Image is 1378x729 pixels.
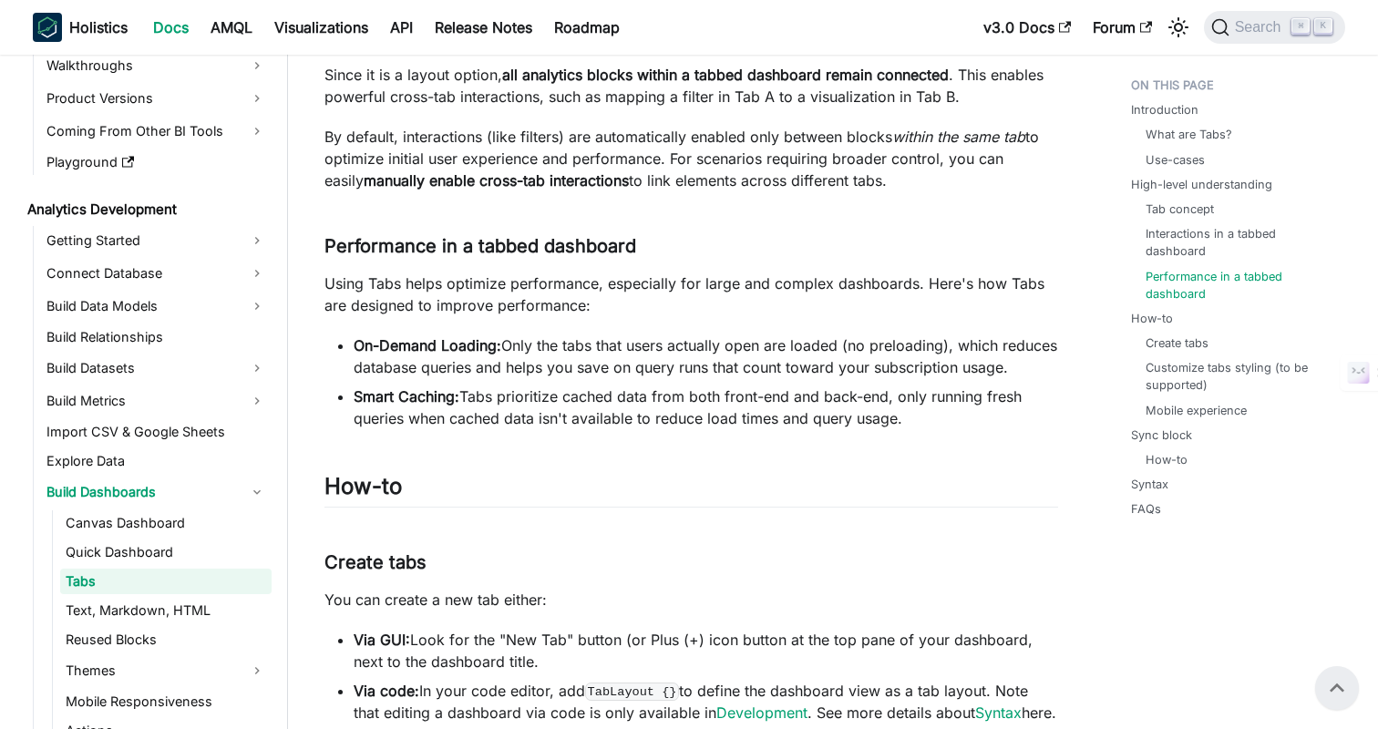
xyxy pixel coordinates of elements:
[41,226,272,255] a: Getting Started
[1146,451,1188,468] a: How-to
[142,13,200,42] a: Docs
[41,51,272,80] a: Walkthroughs
[543,13,631,42] a: Roadmap
[324,473,1058,508] h2: How-to
[60,510,272,536] a: Canvas Dashboard
[1146,334,1208,352] a: Create tabs
[324,235,1058,258] h3: Performance in a tabbed dashboard
[1164,13,1193,42] button: Switch between dark and light mode (currently light mode)
[60,539,272,565] a: Quick Dashboard
[60,656,272,685] a: Themes
[354,385,1058,429] li: Tabs prioritize cached data from both front-end and back-end, only running fresh queries when cac...
[324,589,1058,611] p: You can create a new tab either:
[1146,402,1247,419] a: Mobile experience
[1146,200,1214,218] a: Tab concept
[41,419,272,445] a: Import CSV & Google Sheets
[354,682,419,700] strong: Via code:
[41,117,272,146] a: Coming From Other BI Tools
[424,13,543,42] a: Release Notes
[892,128,1025,146] em: within the same tab
[1146,268,1327,303] a: Performance in a tabbed dashboard
[1146,151,1205,169] a: Use-cases
[263,13,379,42] a: Visualizations
[364,171,629,190] strong: manually enable cross-tab interactions
[41,354,272,383] a: Build Datasets
[324,272,1058,316] p: Using Tabs helps optimize performance, especially for large and complex dashboards. Here's how Ta...
[60,569,272,594] a: Tabs
[1314,18,1332,35] kbd: K
[1204,11,1345,44] button: Search (Command+K)
[1315,666,1359,710] button: Scroll back to top
[1131,176,1272,193] a: High-level understanding
[354,631,410,649] strong: Via GUI:
[200,13,263,42] a: AMQL
[354,334,1058,378] li: Only the tabs that users actually open are loaded (no preloading), which reduces database queries...
[716,703,807,722] a: Development
[354,680,1058,724] li: In your code editor, add to define the dashboard view as a tab layout. Note that editing a dashbo...
[41,477,272,507] a: Build Dashboards
[41,259,272,288] a: Connect Database
[1131,426,1192,444] a: Sync block
[41,448,272,474] a: Explore Data
[1131,310,1173,327] a: How-to
[33,13,128,42] a: HolisticsHolistics
[1146,126,1232,143] a: What are Tabs?
[41,149,272,175] a: Playground
[354,387,459,406] strong: Smart Caching:
[975,703,1022,722] a: Syntax
[972,13,1082,42] a: v3.0 Docs
[1131,500,1161,518] a: FAQs
[41,292,272,321] a: Build Data Models
[60,627,272,652] a: Reused Blocks
[1229,19,1292,36] span: Search
[1082,13,1163,42] a: Forum
[41,386,272,416] a: Build Metrics
[1146,359,1327,394] a: Customize tabs styling (to be supported)
[69,16,128,38] b: Holistics
[585,683,679,701] code: TabLayout {}
[60,689,272,714] a: Mobile Responsiveness
[15,55,288,729] nav: Docs sidebar
[379,13,424,42] a: API
[354,629,1058,673] li: Look for the "New Tab" button (or Plus (+) icon button at the top pane of your dashboard, next to...
[22,197,272,222] a: Analytics Development
[33,13,62,42] img: Holistics
[324,126,1058,191] p: By default, interactions (like filters) are automatically enabled only between blocks to optimize...
[1146,225,1327,260] a: Interactions in a tabbed dashboard
[60,598,272,623] a: Text, Markdown, HTML
[324,64,1058,108] p: Since it is a layout option, . This enables powerful cross-tab interactions, such as mapping a fi...
[324,551,1058,574] h3: Create tabs
[41,84,272,113] a: Product Versions
[354,336,501,354] strong: On-Demand Loading:
[502,66,949,84] strong: all analytics blocks within a tabbed dashboard remain connected
[1131,101,1198,118] a: Introduction
[1291,18,1310,35] kbd: ⌘
[1131,476,1168,493] a: Syntax
[41,324,272,350] a: Build Relationships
